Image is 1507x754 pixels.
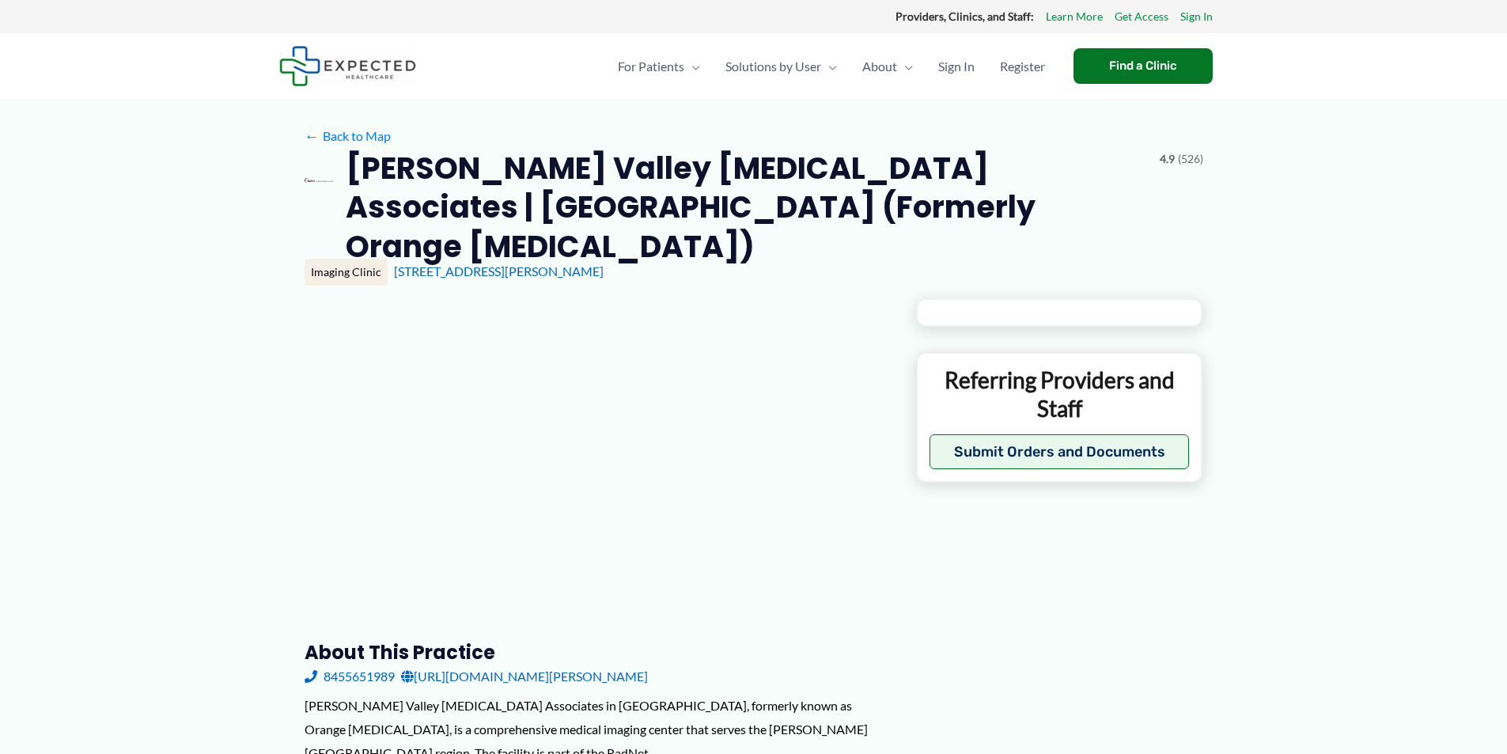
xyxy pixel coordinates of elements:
[305,665,395,688] a: 8455651989
[279,46,416,86] img: Expected Healthcare Logo - side, dark font, small
[1000,39,1045,94] span: Register
[930,366,1190,423] p: Referring Providers and Staff
[895,9,1034,23] strong: Providers, Clinics, and Staff:
[1046,6,1103,27] a: Learn More
[713,39,850,94] a: Solutions by UserMenu Toggle
[394,263,604,278] a: [STREET_ADDRESS][PERSON_NAME]
[305,124,391,148] a: ←Back to Map
[401,665,648,688] a: [URL][DOMAIN_NAME][PERSON_NAME]
[605,39,713,94] a: For PatientsMenu Toggle
[897,39,913,94] span: Menu Toggle
[605,39,1058,94] nav: Primary Site Navigation
[987,39,1058,94] a: Register
[725,39,821,94] span: Solutions by User
[346,149,1146,266] h2: [PERSON_NAME] Valley [MEDICAL_DATA] Associates | [GEOGRAPHIC_DATA] (Formerly Orange [MEDICAL_DATA])
[305,128,320,143] span: ←
[821,39,837,94] span: Menu Toggle
[305,259,388,286] div: Imaging Clinic
[305,640,891,665] h3: About this practice
[618,39,684,94] span: For Patients
[1115,6,1168,27] a: Get Access
[926,39,987,94] a: Sign In
[930,434,1190,469] button: Submit Orders and Documents
[1180,6,1213,27] a: Sign In
[1160,149,1175,169] span: 4.9
[1073,48,1213,84] a: Find a Clinic
[938,39,975,94] span: Sign In
[850,39,926,94] a: AboutMenu Toggle
[1178,149,1203,169] span: (526)
[684,39,700,94] span: Menu Toggle
[862,39,897,94] span: About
